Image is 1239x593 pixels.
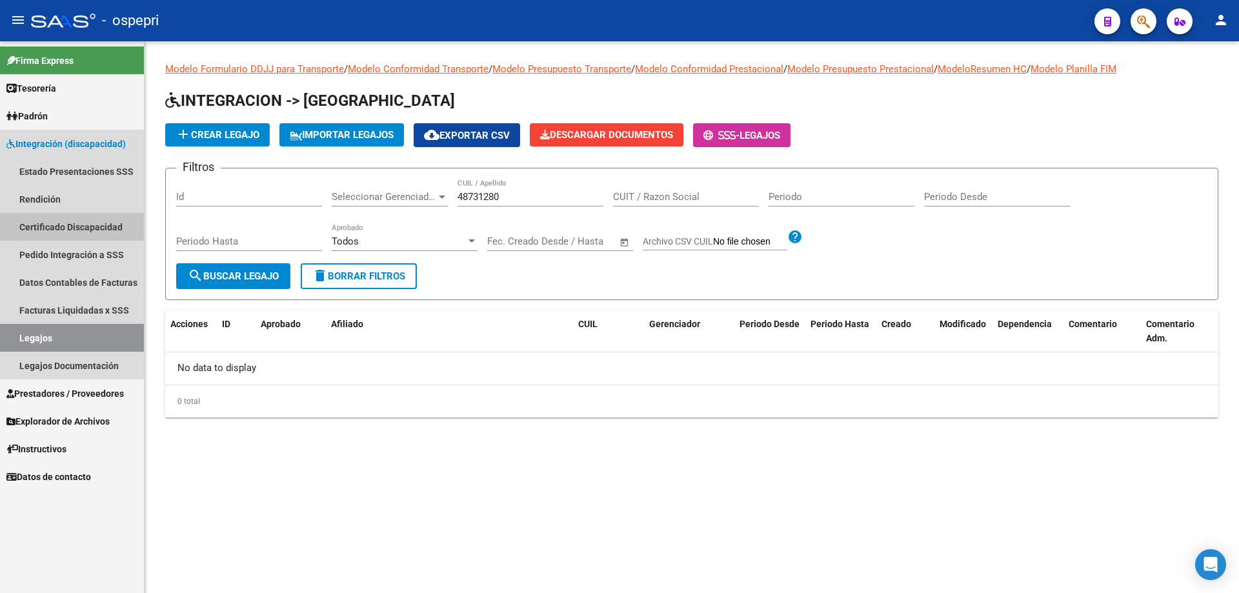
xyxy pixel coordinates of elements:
input: Archivo CSV CUIL [713,236,787,248]
span: Legajos [740,130,780,141]
span: Firma Express [6,54,74,68]
span: Creado [881,319,911,329]
datatable-header-cell: Modificado [934,310,992,353]
span: Periodo Hasta [811,319,869,329]
button: Descargar Documentos [530,123,683,146]
datatable-header-cell: Comentario Adm. [1141,310,1218,353]
button: Buscar Legajo [176,263,290,289]
span: Comentario Adm. [1146,319,1194,344]
mat-icon: add [176,126,191,142]
span: Modificado [940,319,986,329]
div: Open Intercom Messenger [1195,549,1226,580]
a: ModeloResumen HC [938,63,1027,75]
mat-icon: person [1213,12,1229,28]
datatable-header-cell: CUIL [573,310,644,353]
a: Modelo Presupuesto Transporte [492,63,631,75]
button: IMPORTAR LEGAJOS [279,123,404,146]
mat-icon: help [787,229,803,245]
input: End date [541,236,603,247]
span: Tesorería [6,81,56,95]
mat-icon: menu [10,12,26,28]
span: - ospepri [102,6,159,35]
span: Exportar CSV [424,130,510,141]
datatable-header-cell: ID [217,310,256,353]
span: Integración (discapacidad) [6,137,126,151]
button: Borrar Filtros [301,263,417,289]
span: Periodo Desde [740,319,800,329]
button: Open calendar [618,235,632,250]
datatable-header-cell: Aprobado [256,310,307,353]
input: Start date [487,236,529,247]
span: Archivo CSV CUIL [643,236,713,246]
datatable-header-cell: Periodo Desde [734,310,805,353]
span: - [703,130,740,141]
span: Afiliado [331,319,363,329]
span: Crear Legajo [176,129,259,141]
span: ID [222,319,230,329]
span: Comentario [1069,319,1117,329]
span: Instructivos [6,442,66,456]
span: Todos [332,236,359,247]
span: Acciones [170,319,208,329]
a: Modelo Formulario DDJJ para Transporte [165,63,344,75]
button: Crear Legajo [165,123,270,146]
span: Explorador de Archivos [6,414,110,428]
button: -Legajos [693,123,791,147]
datatable-header-cell: Dependencia [992,310,1063,353]
mat-icon: delete [312,268,328,283]
span: Dependencia [998,319,1052,329]
span: Padrón [6,109,48,123]
div: / / / / / / [165,62,1218,417]
h3: Filtros [176,158,221,176]
datatable-header-cell: Periodo Hasta [805,310,876,353]
span: Borrar Filtros [312,270,405,282]
span: Descargar Documentos [540,129,673,141]
a: Modelo Planilla FIM [1031,63,1116,75]
datatable-header-cell: Afiliado [326,310,573,353]
datatable-header-cell: Gerenciador [644,310,734,353]
a: Modelo Presupuesto Prestacional [787,63,934,75]
mat-icon: cloud_download [424,127,439,143]
span: CUIL [578,319,598,329]
span: Prestadores / Proveedores [6,387,124,401]
mat-icon: search [188,268,203,283]
a: Modelo Conformidad Transporte [348,63,489,75]
span: Buscar Legajo [188,270,279,282]
span: Seleccionar Gerenciador [332,191,436,203]
span: INTEGRACION -> [GEOGRAPHIC_DATA] [165,92,455,110]
div: No data to display [165,352,1218,385]
button: Exportar CSV [414,123,520,147]
span: IMPORTAR LEGAJOS [290,129,394,141]
span: Datos de contacto [6,470,91,484]
a: Modelo Conformidad Prestacional [635,63,783,75]
span: Gerenciador [649,319,700,329]
div: 0 total [165,385,1218,417]
datatable-header-cell: Creado [876,310,934,353]
span: Aprobado [261,319,301,329]
datatable-header-cell: Comentario [1063,310,1141,353]
datatable-header-cell: Acciones [165,310,217,353]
